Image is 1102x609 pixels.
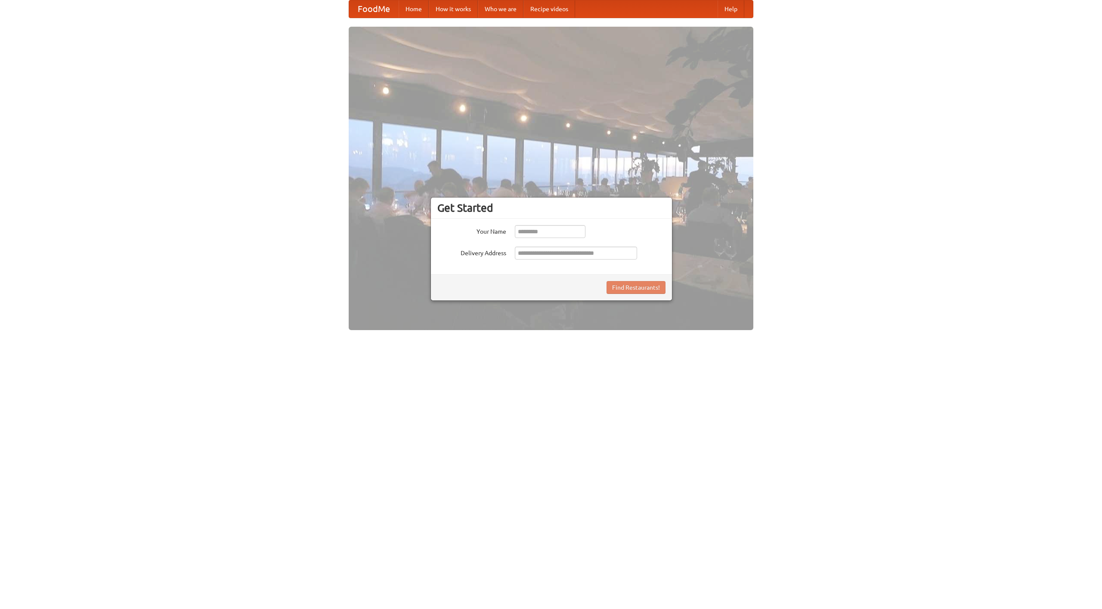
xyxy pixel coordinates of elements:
a: Help [718,0,744,18]
button: Find Restaurants! [607,281,666,294]
a: FoodMe [349,0,399,18]
label: Your Name [437,225,506,236]
a: Home [399,0,429,18]
h3: Get Started [437,201,666,214]
a: How it works [429,0,478,18]
label: Delivery Address [437,247,506,257]
a: Recipe videos [523,0,575,18]
a: Who we are [478,0,523,18]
